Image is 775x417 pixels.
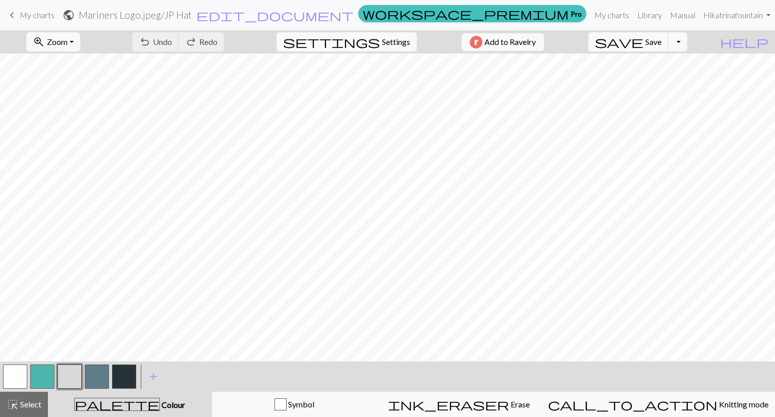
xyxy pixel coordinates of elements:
[47,37,68,46] span: Zoom
[720,35,768,49] span: help
[26,32,80,51] button: Zoom
[363,7,569,21] span: workspace_premium
[462,33,544,51] button: Add to Ravelry
[7,397,19,411] span: highlight_alt
[548,397,717,411] span: call_to_action
[717,399,768,409] span: Knitting mode
[588,32,669,51] button: Save
[358,5,586,22] a: Pro
[196,8,354,22] span: edit_document
[484,36,536,48] span: Add to Ravelry
[470,36,482,48] img: Ravelry
[666,5,699,25] a: Manual
[19,399,41,409] span: Select
[633,5,666,25] a: Library
[283,36,380,48] i: Settings
[388,397,509,411] span: ink_eraser
[283,35,380,49] span: settings
[541,392,775,417] button: Knitting mode
[147,370,159,384] span: add
[6,7,54,24] a: My charts
[276,32,417,51] button: SettingsSettings
[6,8,18,22] span: keyboard_arrow_left
[645,37,661,46] span: Save
[79,9,192,21] h2: Mariners Logo.jpeg / JP Hat
[376,392,541,417] button: Erase
[63,8,75,22] span: public
[48,392,212,417] button: Colour
[287,399,314,409] span: Symbol
[160,400,185,409] span: Colour
[699,5,774,25] a: Hikatrinafountain
[33,35,45,49] span: zoom_in
[75,397,159,411] span: palette
[595,35,643,49] span: save
[382,36,410,48] span: Settings
[20,10,54,20] span: My charts
[212,392,377,417] button: Symbol
[509,399,530,409] span: Erase
[590,5,633,25] a: My charts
